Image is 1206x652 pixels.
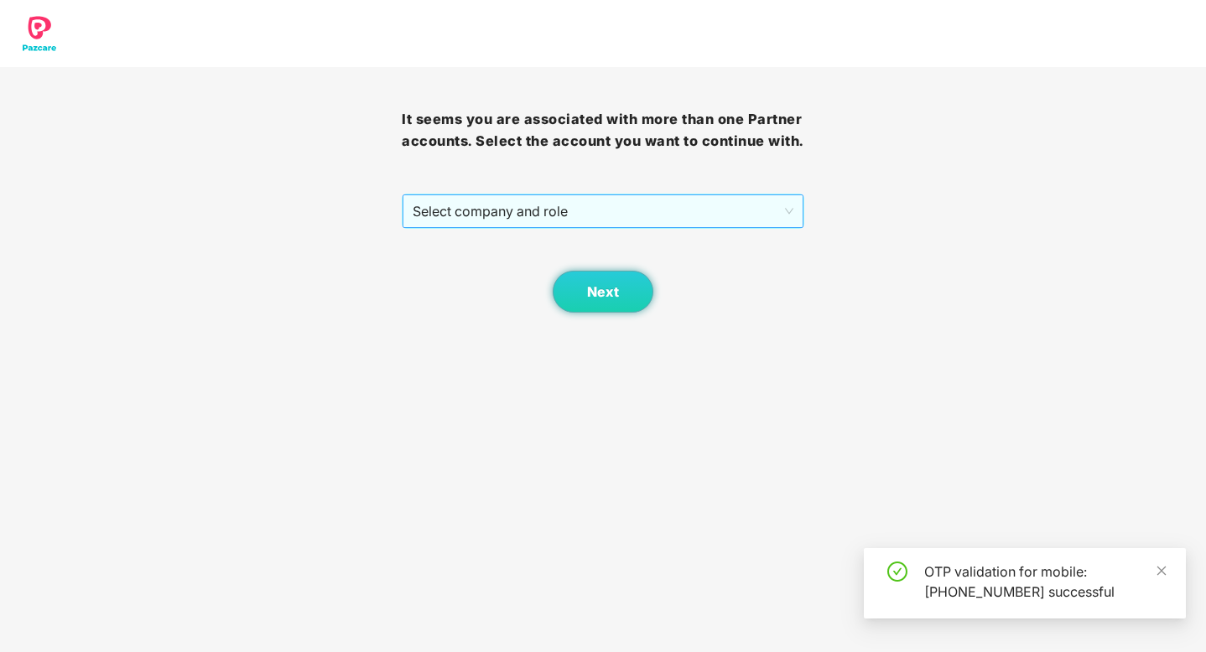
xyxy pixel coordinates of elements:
div: OTP validation for mobile: [PHONE_NUMBER] successful [924,561,1166,602]
span: close [1156,565,1167,577]
h3: It seems you are associated with more than one Partner accounts. Select the account you want to c... [402,109,803,152]
span: Select company and role [413,195,793,227]
span: check-circle [887,561,907,582]
span: Next [587,284,619,300]
button: Next [553,271,653,313]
